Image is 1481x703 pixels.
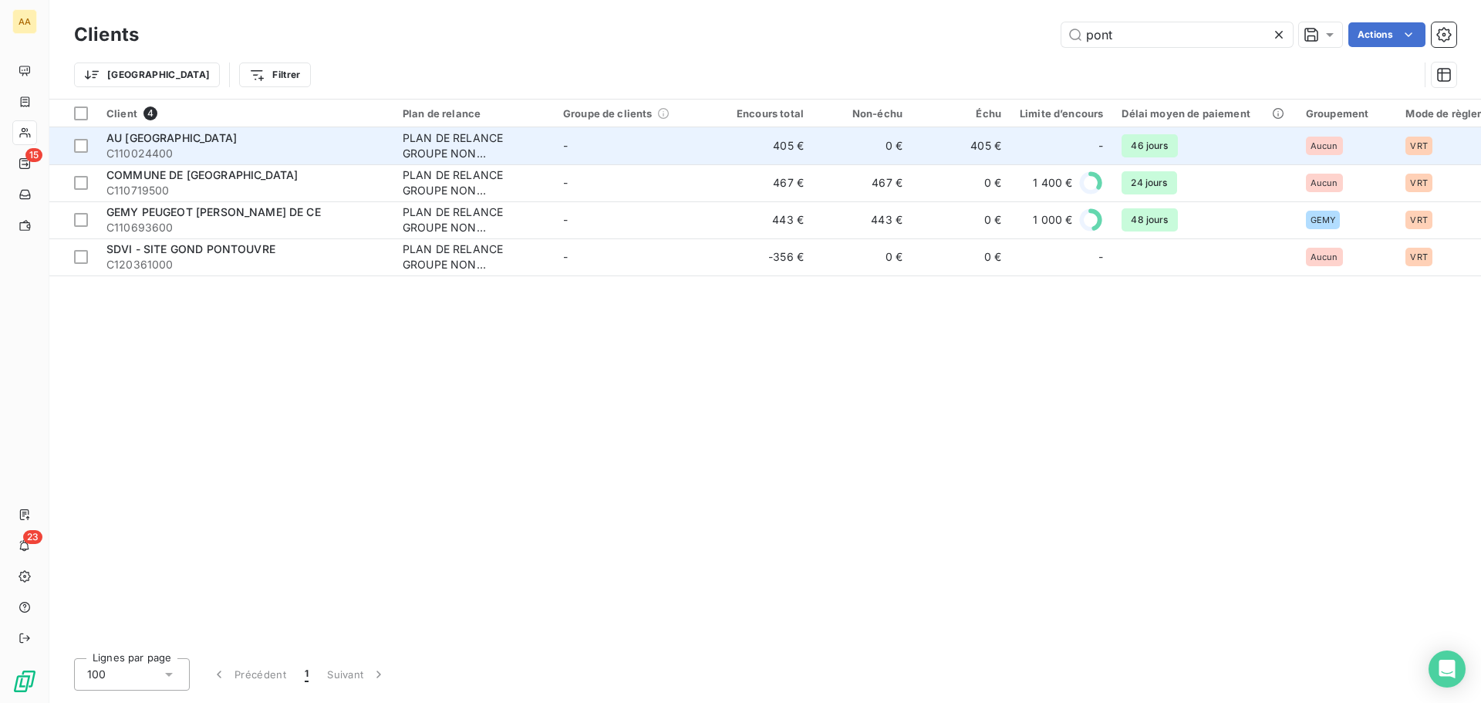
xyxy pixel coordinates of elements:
[714,238,813,275] td: -356 €
[403,242,545,272] div: PLAN DE RELANCE GROUPE NON AUTOMATIQUE
[912,127,1010,164] td: 405 €
[1033,175,1072,191] span: 1 400 €
[239,63,310,87] button: Filtrer
[912,201,1010,238] td: 0 €
[813,164,912,201] td: 467 €
[1410,178,1427,188] span: VRT
[23,530,42,544] span: 23
[1410,252,1427,262] span: VRT
[106,220,384,235] span: C110693600
[74,21,139,49] h3: Clients
[714,127,813,164] td: 405 €
[714,201,813,238] td: 443 €
[912,238,1010,275] td: 0 €
[12,9,37,34] div: AA
[318,658,396,691] button: Suivant
[1020,107,1103,120] div: Limite d’encours
[143,106,157,120] span: 4
[563,107,653,120] span: Groupe de clients
[1122,107,1287,120] div: Délai moyen de paiement
[1122,208,1177,232] span: 48 jours
[403,167,545,198] div: PLAN DE RELANCE GROUPE NON AUTOMATIQUE
[563,176,568,189] span: -
[202,658,295,691] button: Précédent
[106,205,321,218] span: GEMY PEUGEOT [PERSON_NAME] DE CE
[921,107,1001,120] div: Échu
[563,139,568,152] span: -
[1061,22,1293,47] input: Rechercher
[1098,138,1103,154] span: -
[1122,171,1176,194] span: 24 jours
[1429,651,1466,688] div: Open Intercom Messenger
[1348,22,1425,47] button: Actions
[305,667,309,682] span: 1
[106,183,384,198] span: C110719500
[403,204,545,235] div: PLAN DE RELANCE GROUPE NON AUTOMATIQUE
[714,164,813,201] td: 467 €
[87,667,106,682] span: 100
[1311,215,1336,225] span: GEMY
[106,168,298,181] span: COMMUNE DE [GEOGRAPHIC_DATA]
[822,107,902,120] div: Non-échu
[563,250,568,263] span: -
[1410,215,1427,225] span: VRT
[813,238,912,275] td: 0 €
[1311,252,1338,262] span: Aucun
[403,107,545,120] div: Plan de relance
[1098,249,1103,265] span: -
[12,669,37,694] img: Logo LeanPay
[1033,212,1072,228] span: 1 000 €
[563,213,568,226] span: -
[74,63,220,87] button: [GEOGRAPHIC_DATA]
[724,107,804,120] div: Encours total
[912,164,1010,201] td: 0 €
[1122,134,1177,157] span: 46 jours
[1311,141,1338,150] span: Aucun
[1306,107,1388,120] div: Groupement
[106,146,384,161] span: C110024400
[295,658,318,691] button: 1
[106,107,137,120] span: Client
[106,242,275,255] span: SDVI - SITE GOND PONTOUVRE
[25,148,42,162] span: 15
[106,131,237,144] span: AU [GEOGRAPHIC_DATA]
[1311,178,1338,188] span: Aucun
[1410,141,1427,150] span: VRT
[106,257,384,272] span: C120361000
[403,130,545,161] div: PLAN DE RELANCE GROUPE NON AUTOMATIQUE
[813,127,912,164] td: 0 €
[813,201,912,238] td: 443 €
